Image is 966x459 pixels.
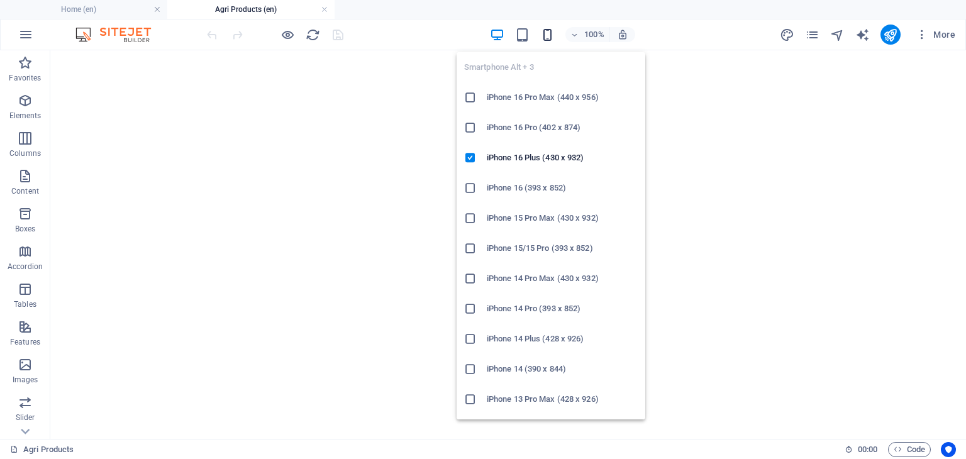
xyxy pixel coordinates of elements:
p: Elements [9,111,42,121]
button: publish [880,25,901,45]
i: Design (Ctrl+Alt+Y) [780,28,794,42]
button: pages [805,27,820,42]
span: More [916,28,955,41]
i: Reload page [306,28,320,42]
p: Features [10,337,40,347]
h6: iPhone 15/15 Pro (393 x 852) [487,241,638,256]
h6: iPhone 16 Plus (430 x 932) [487,150,638,165]
button: Code [888,442,931,457]
button: Usercentrics [941,442,956,457]
button: More [911,25,960,45]
h6: iPhone 14 Pro (393 x 852) [487,301,638,316]
span: Code [894,442,925,457]
p: Columns [9,148,41,158]
i: AI Writer [855,28,870,42]
h6: iPhone 14 (390 x 844) [487,362,638,377]
h6: iPhone 15 Pro Max (430 x 932) [487,211,638,226]
p: Tables [14,299,36,309]
h6: iPhone 16 Pro Max (440 x 956) [487,90,638,105]
p: Accordion [8,262,43,272]
button: Click here to leave preview mode and continue editing [280,27,295,42]
h4: Agri Products (en) [167,3,335,16]
p: Slider [16,412,35,423]
button: navigator [830,27,845,42]
span: 00 00 [858,442,877,457]
p: Images [13,375,38,385]
i: On resize automatically adjust zoom level to fit chosen device. [617,29,628,40]
h6: iPhone 16 (393 x 852) [487,180,638,196]
p: Boxes [15,224,36,234]
button: 100% [565,27,610,42]
p: Content [11,186,39,196]
h6: iPhone 14 Pro Max (430 x 932) [487,271,638,286]
a: Click to cancel selection. Double-click to open Pages [10,442,74,457]
i: Pages (Ctrl+Alt+S) [805,28,819,42]
h6: iPhone 13 Pro Max (428 x 926) [487,392,638,407]
p: Favorites [9,73,41,83]
span: : [867,445,869,454]
h6: iPhone 16 Pro (402 x 874) [487,120,638,135]
h6: Session time [845,442,878,457]
h6: 100% [584,27,604,42]
button: reload [305,27,320,42]
h6: iPhone 14 Plus (428 x 926) [487,331,638,346]
i: Navigator [830,28,845,42]
img: Editor Logo [72,27,167,42]
button: design [780,27,795,42]
i: Publish [883,28,897,42]
button: text_generator [855,27,870,42]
